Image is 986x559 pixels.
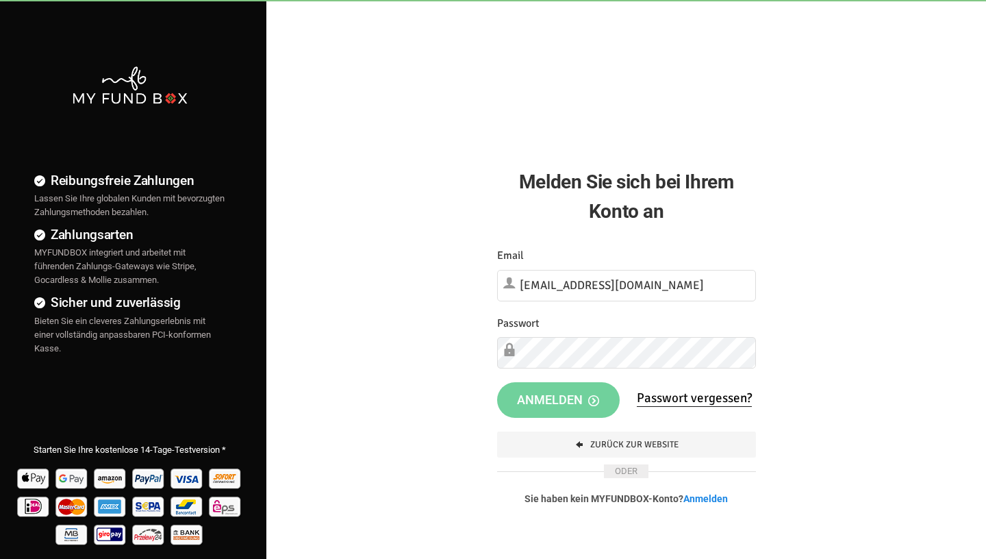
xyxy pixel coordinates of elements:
[54,464,90,492] img: Google Pay
[207,492,244,520] img: EPS Pay
[637,390,752,407] a: Passwort vergessen?
[517,393,599,407] span: Anmelden
[604,464,648,478] span: ODER
[34,193,225,217] span: Lassen Sie Ihre globalen Kunden mit bevorzugten Zahlungsmethoden bezahlen.
[497,432,756,458] a: Zurück zur Website
[497,315,540,332] label: Passwort
[131,520,167,548] img: p24 Pay
[169,464,205,492] img: Visa
[34,247,197,285] span: MYFUNDBOX integriert und arbeitet mit führenden Zahlungs-Gateways wie Stripe, Gocardless & Mollie...
[71,65,188,105] img: mfbwhite.png
[497,270,756,301] input: Email
[16,492,52,520] img: Ideal Pay
[497,247,524,264] label: Email
[169,520,205,548] img: banktransfer
[34,225,225,245] h4: Zahlungsarten
[169,492,205,520] img: Bancontact Pay
[131,492,167,520] img: sepa Pay
[683,493,728,504] a: Anmelden
[54,492,90,520] img: Mastercard Pay
[34,171,225,190] h4: Reibungsfreie Zahlungen
[497,492,756,506] p: Sie haben kein MYFUNDBOX-Konto?
[92,464,129,492] img: Amazon
[92,492,129,520] img: american_express Pay
[34,316,211,353] span: Bieten Sie ein cleveres Zahlungserlebnis mit einer vollständig anpassbaren PCI-konformen Kasse.
[92,520,129,548] img: giropay
[131,464,167,492] img: Paypal
[497,167,756,226] h2: Melden Sie sich bei Ihrem Konto an
[497,382,620,418] button: Anmelden
[54,520,90,548] img: mb Pay
[16,464,52,492] img: Apple Pay
[207,464,244,492] img: Sofort Pay
[34,293,225,312] h4: Sicher und zuverlässig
